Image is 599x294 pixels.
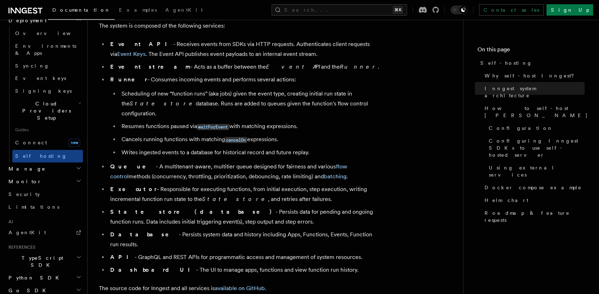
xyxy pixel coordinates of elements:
[115,2,161,19] a: Examples
[6,14,83,27] button: Deployment
[110,231,179,238] strong: Database
[108,207,381,227] li: - Persists data for pending and ongoing function runs. Data includes initial triggering event(s),...
[6,201,83,214] a: Limitations
[486,122,585,134] a: Configuration
[272,4,407,16] button: Search...⌘K
[485,72,579,79] span: Why self-host Inngest?
[489,137,585,158] span: Configuring Inngest SDKs to use self-hosted server
[225,137,247,143] code: cancelOn
[6,219,13,225] span: AI
[6,226,83,239] a: AgentKit
[110,186,157,193] strong: Executor
[481,59,533,67] span: Self-hosting
[110,64,190,70] strong: Event stream
[108,230,381,250] li: - Persists system data and history including Apps, Functions, Events, Function run results.
[15,76,66,81] span: Event keys
[99,284,381,294] p: The source code for Inngest and all services is .
[15,30,88,36] span: Overview
[489,125,553,132] span: Configuration
[130,100,196,107] em: State store
[108,253,381,263] li: - GraphQL and REST APIs for programmatic access and management of system resources.
[119,122,381,132] li: Resumes functions paused via with matching expressions.
[108,75,381,158] li: - Consumes incoming events and performs several actions:
[15,140,47,146] span: Connect
[12,59,83,72] a: Syncing
[161,2,207,19] a: AgentKit
[6,175,83,188] button: Monitor
[110,163,347,180] a: flow control
[108,40,381,59] li: - Receives events from SDKs via HTTP requests. Authenticates client requests via . The Event API ...
[110,209,275,215] strong: State store (database)
[52,7,111,13] span: Documentation
[324,173,346,180] a: batching
[12,150,83,163] a: Self hosting
[108,162,381,182] li: - A multitenant-aware, multitier queue designed for fairness and various methods (concurrency, th...
[108,265,381,275] li: - The UI to manage apps, functions and view function run history.
[489,164,585,178] span: Using external services
[6,163,83,175] button: Manage
[110,163,156,170] strong: Queue
[117,51,146,58] a: Event Keys
[6,166,46,173] span: Manage
[12,40,83,59] a: Environments & Apps
[266,64,321,70] em: Event API
[451,6,468,14] button: Toggle dark mode
[482,82,585,102] a: Inngest system architecture
[108,62,381,72] li: - Acts as a buffer between the and the .
[12,136,83,150] a: Connectnew
[486,161,585,181] a: Using external services
[119,7,157,13] span: Examples
[478,57,585,69] a: Self-hosting
[6,255,76,269] span: TypeScript SDK
[15,63,49,69] span: Syncing
[482,181,585,194] a: Docker compose example
[485,184,582,191] span: Docker compose example
[119,135,381,145] li: Cancels running functions with matching expressions.
[6,188,83,201] a: Security
[12,125,83,136] span: Guides
[197,124,229,130] code: waitForEvent
[12,85,83,98] a: Signing keys
[15,154,67,159] span: Self hosting
[482,207,585,226] a: Roadmap & feature requests
[6,27,83,163] div: Deployment
[110,76,147,83] strong: Runner
[485,85,585,99] span: Inngest system architecture
[547,4,593,16] a: Sign Up
[110,267,196,273] strong: Dashboard UI
[485,197,529,204] span: Helm chart
[6,275,63,282] span: Python SDK
[6,17,47,24] span: Deployment
[485,209,585,224] span: Roadmap & feature requests
[12,72,83,85] a: Event keys
[485,105,588,119] span: How to self-host [PERSON_NAME]
[69,139,80,147] span: new
[482,194,585,207] a: Helm chart
[165,7,203,13] span: AgentKit
[6,272,83,284] button: Python SDK
[8,230,46,236] span: AgentKit
[482,69,585,82] a: Why self-host Inngest?
[393,6,403,13] kbd: ⌘K
[486,134,585,161] a: Configuring Inngest SDKs to use self-hosted server
[15,88,72,94] span: Signing keys
[6,252,83,272] button: TypeScript SDK
[215,285,265,292] a: available on GitHub
[197,123,229,130] a: waitForEvent
[8,192,40,197] span: Security
[48,2,115,20] a: Documentation
[6,245,35,250] span: References
[119,148,381,158] li: Writes ingested events to a database for historical record and future replay.
[482,102,585,122] a: How to self-host [PERSON_NAME]
[119,89,381,119] li: Scheduling of new “function runs” (aka jobs) given the event type, creating initial run state in ...
[6,178,42,185] span: Monitor
[225,136,247,143] a: cancelOn
[202,196,268,203] em: State store
[110,41,173,48] strong: Event API
[479,4,544,16] a: Contact sales
[12,98,83,125] button: Cloud Providers Setup
[99,21,381,31] p: The system is composed of the following services:
[12,27,83,40] a: Overview
[108,185,381,204] li: - Responsible for executing functions, from initial execution, step execution, writing incrementa...
[110,254,135,261] strong: API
